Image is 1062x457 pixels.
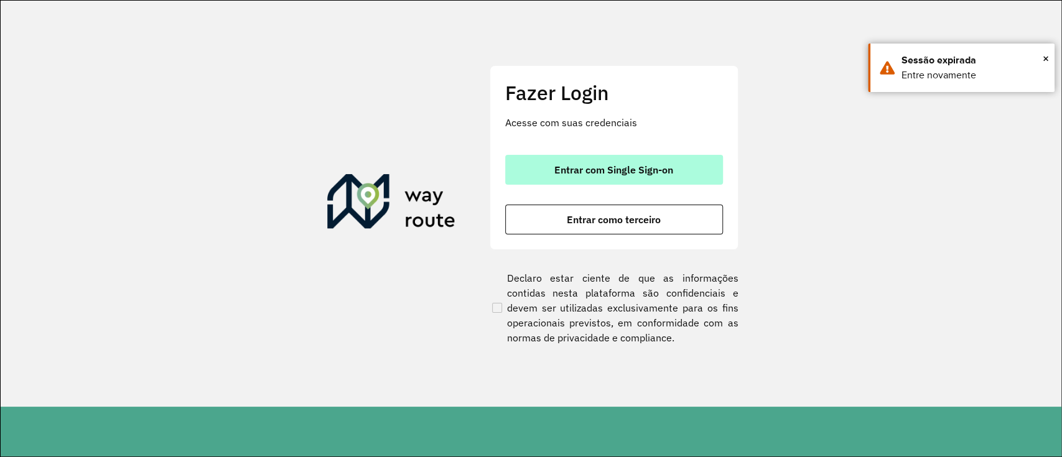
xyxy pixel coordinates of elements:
[1043,49,1049,68] span: ×
[327,174,455,234] img: Roteirizador AmbevTech
[554,165,673,175] span: Entrar com Single Sign-on
[1043,49,1049,68] button: Close
[505,81,723,104] h2: Fazer Login
[505,155,723,185] button: button
[505,205,723,234] button: button
[567,215,661,224] span: Entrar como terceiro
[901,53,1045,68] div: Sessão expirada
[490,270,738,345] label: Declaro estar ciente de que as informações contidas nesta plataforma são confidenciais e devem se...
[505,115,723,130] p: Acesse com suas credenciais
[901,68,1045,83] div: Entre novamente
